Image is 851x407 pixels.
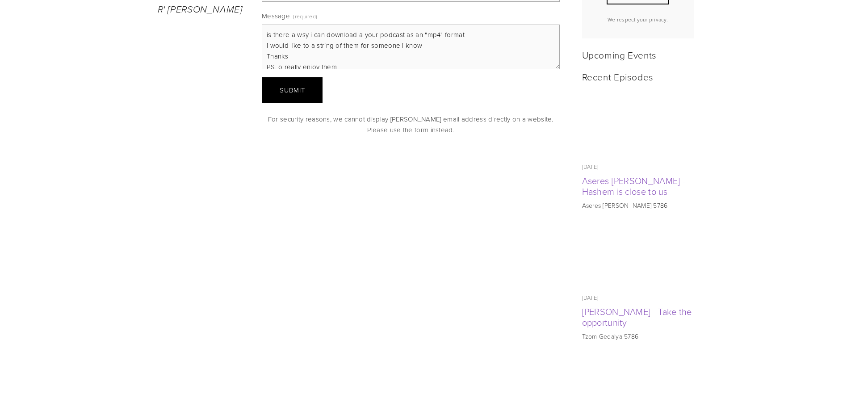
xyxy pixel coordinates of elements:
span: Message [262,11,290,21]
time: [DATE] [582,294,599,302]
textarea: is there a wsy i can download a your podcast as an "mp4" format i would like to a string of them ... [262,25,560,69]
p: Aseres [PERSON_NAME] 5786 [582,201,694,210]
h2: Upcoming Events [582,49,694,60]
a: Aseres [PERSON_NAME] - Hashem is close to us [582,174,686,197]
p: We respect your privacy. [590,16,686,23]
img: Aseres Yimei Teshuva - Hashem is close to us [582,93,694,156]
img: Tzom Gedalya - Take the opportunity [582,224,694,287]
a: [PERSON_NAME] - Take the opportunity [582,305,692,328]
h2: Recent Episodes [582,71,694,82]
p: For security reasons, we cannot display [PERSON_NAME] email address directly on a website. Please... [262,114,560,135]
span: (required) [293,10,317,23]
p: Tzom Gedalya 5786 [582,332,694,341]
time: [DATE] [582,163,599,171]
button: SubmitSubmit [262,77,323,103]
em: R' [PERSON_NAME] [158,4,243,15]
span: Submit [280,85,305,95]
